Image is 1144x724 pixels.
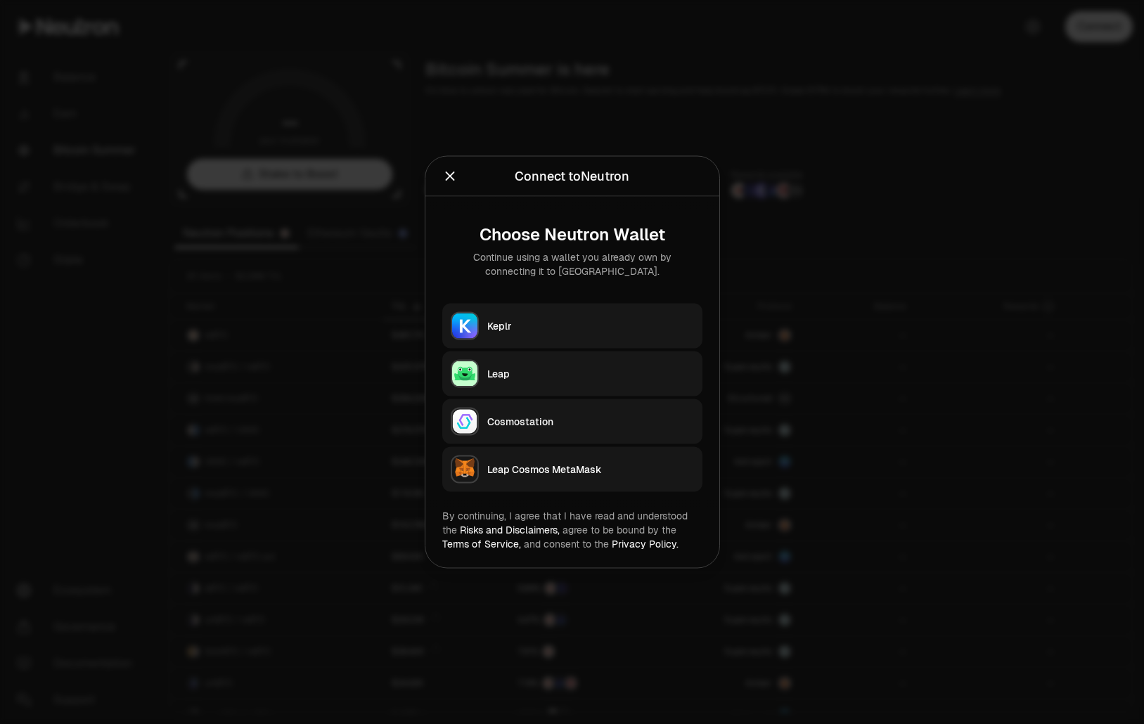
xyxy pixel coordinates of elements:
div: Keplr [487,319,694,333]
div: Connect to Neutron [515,167,629,186]
button: CosmostationCosmostation [442,399,702,444]
a: Risks and Disclaimers, [460,524,560,536]
img: Cosmostation [452,409,477,434]
img: Leap [452,361,477,387]
img: Leap Cosmos MetaMask [452,457,477,482]
div: Choose Neutron Wallet [454,225,691,245]
div: Leap [487,367,694,381]
div: Cosmostation [487,415,694,429]
button: LeapLeap [442,351,702,396]
a: Terms of Service, [442,538,521,550]
button: Leap Cosmos MetaMaskLeap Cosmos MetaMask [442,447,702,492]
div: By continuing, I agree that I have read and understood the agree to be bound by the and consent t... [442,509,702,551]
div: Continue using a wallet you already own by connecting it to [GEOGRAPHIC_DATA]. [454,250,691,278]
img: Keplr [452,313,477,339]
a: Privacy Policy. [612,538,679,550]
div: Leap Cosmos MetaMask [487,463,694,477]
button: KeplrKeplr [442,304,702,349]
button: Close [442,167,458,186]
